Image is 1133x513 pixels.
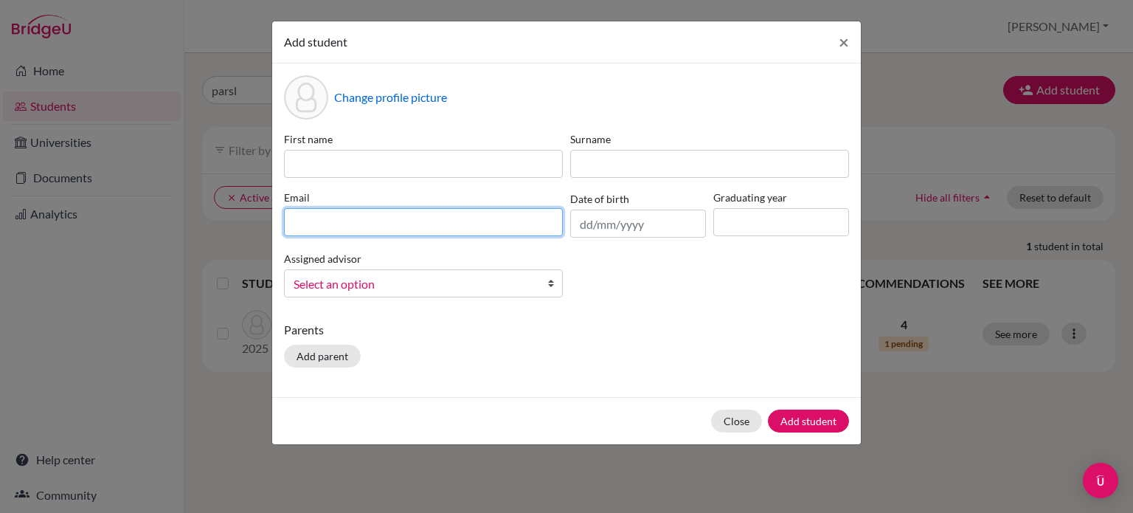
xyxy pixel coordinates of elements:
[284,131,563,147] label: First name
[570,210,706,238] input: dd/mm/yyyy
[284,75,328,120] div: Profile picture
[284,321,849,339] p: Parents
[839,31,849,52] span: ×
[1083,463,1118,498] div: Open Intercom Messenger
[284,190,563,205] label: Email
[827,21,861,63] button: Close
[294,275,534,294] span: Select an option
[284,35,347,49] span: Add student
[570,131,849,147] label: Surname
[570,191,629,207] label: Date of birth
[768,410,849,433] button: Add student
[284,345,361,368] button: Add parent
[713,190,849,205] label: Graduating year
[711,410,762,433] button: Close
[284,251,361,266] label: Assigned advisor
